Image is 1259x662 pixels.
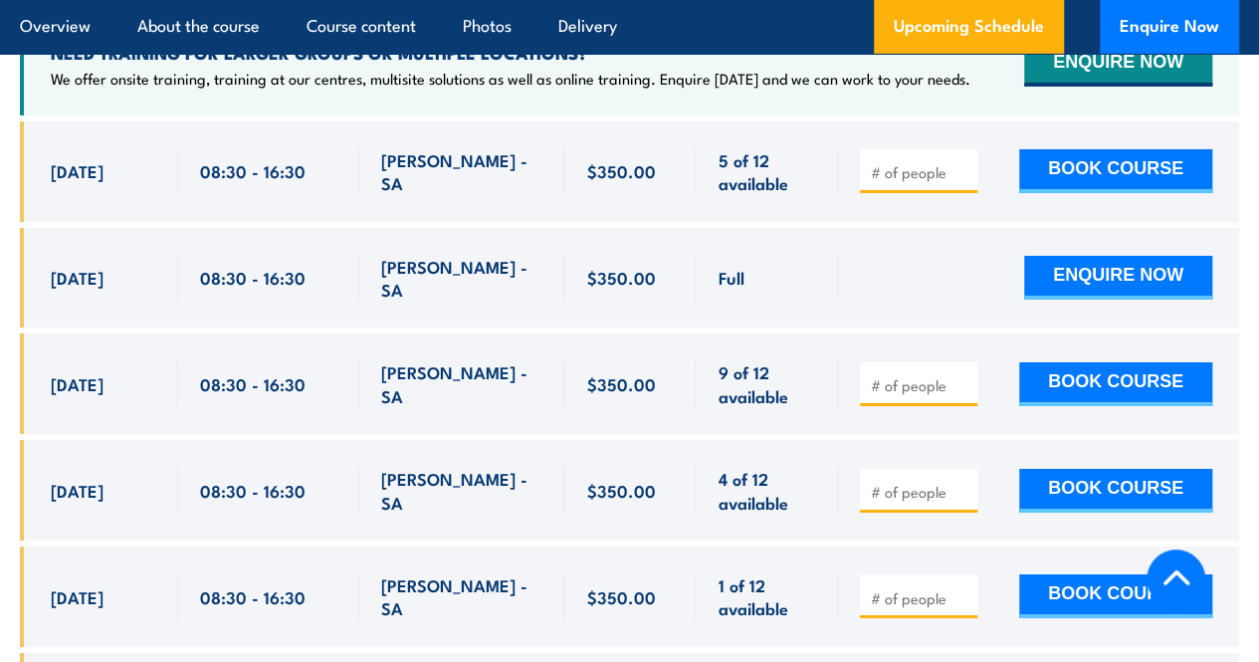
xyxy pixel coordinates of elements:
[200,585,306,608] span: 08:30 - 16:30
[381,255,543,302] span: [PERSON_NAME] - SA
[718,360,816,407] span: 9 of 12 available
[1019,469,1212,513] button: BOOK COURSE
[586,585,655,608] span: $350.00
[871,482,970,502] input: # of people
[200,479,306,502] span: 08:30 - 16:30
[51,69,970,89] p: We offer onsite training, training at our centres, multisite solutions as well as online training...
[381,148,543,195] span: [PERSON_NAME] - SA
[51,372,104,395] span: [DATE]
[200,266,306,289] span: 08:30 - 16:30
[718,266,743,289] span: Full
[381,360,543,407] span: [PERSON_NAME] - SA
[51,159,104,182] span: [DATE]
[381,573,543,620] span: [PERSON_NAME] - SA
[1024,43,1212,87] button: ENQUIRE NOW
[1019,149,1212,193] button: BOOK COURSE
[200,159,306,182] span: 08:30 - 16:30
[200,372,306,395] span: 08:30 - 16:30
[381,467,543,514] span: [PERSON_NAME] - SA
[871,162,970,182] input: # of people
[586,372,655,395] span: $350.00
[51,266,104,289] span: [DATE]
[871,375,970,395] input: # of people
[586,159,655,182] span: $350.00
[1019,574,1212,618] button: BOOK COURSE
[718,573,816,620] span: 1 of 12 available
[51,42,970,64] h4: NEED TRAINING FOR LARGER GROUPS OR MULTIPLE LOCATIONS?
[871,588,970,608] input: # of people
[51,479,104,502] span: [DATE]
[718,467,816,514] span: 4 of 12 available
[586,479,655,502] span: $350.00
[1024,256,1212,300] button: ENQUIRE NOW
[718,148,816,195] span: 5 of 12 available
[1019,362,1212,406] button: BOOK COURSE
[586,266,655,289] span: $350.00
[51,585,104,608] span: [DATE]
